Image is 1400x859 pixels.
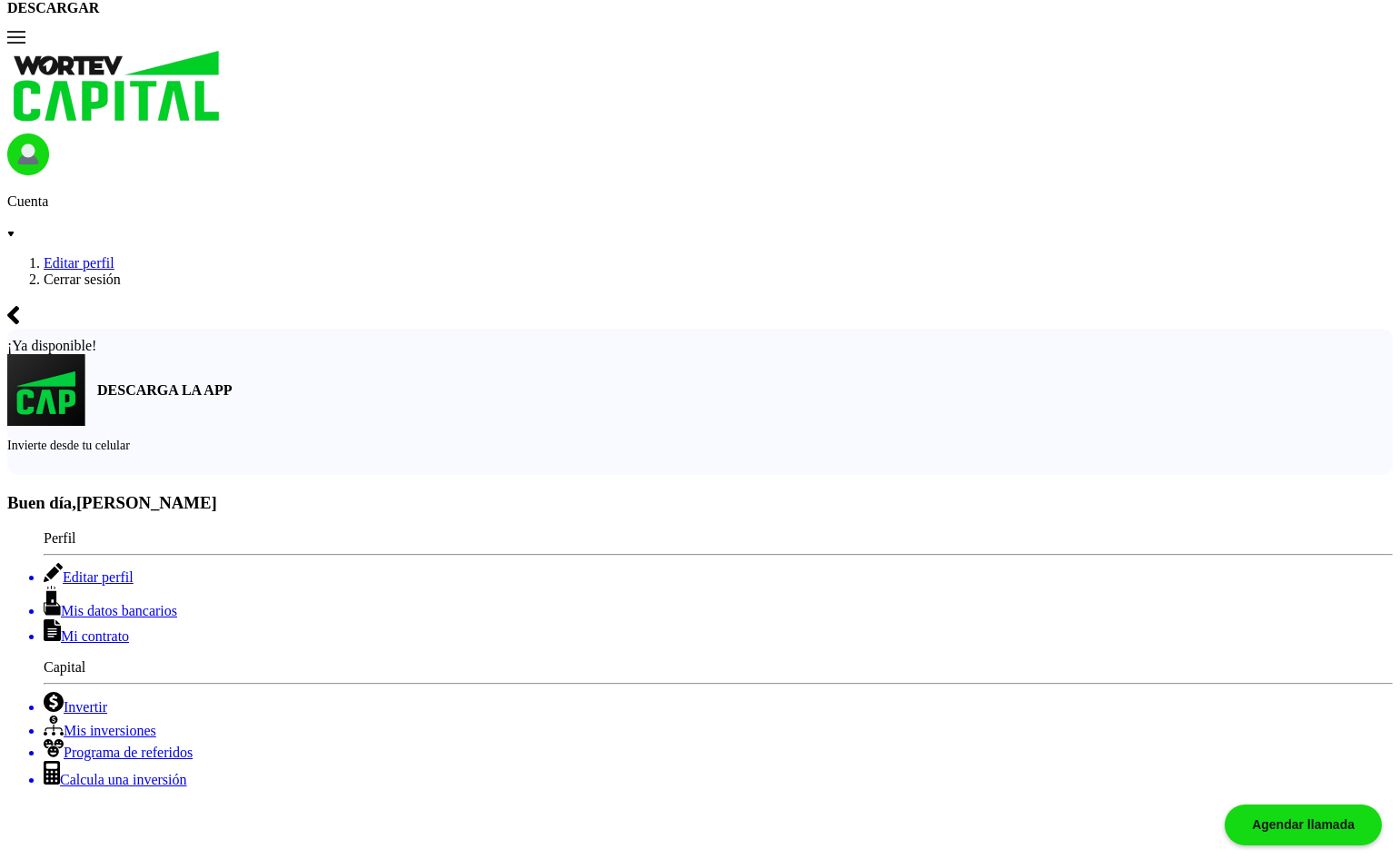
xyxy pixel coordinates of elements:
a: Editar perfil [44,255,114,271]
div: Agendar llamada [1225,805,1382,845]
div: ¡Ya disponible! [7,338,1393,354]
img: editar-icon.952d3147.svg [44,563,63,582]
a: Editar perfil [44,563,1393,586]
p: Invierte desde tu celular [7,439,1393,453]
img: contrato-icon.f2db500c.svg [44,619,61,641]
img: recomiendanos-icon.9b8e9327.svg [44,739,64,757]
img: invertir-icon.b3b967d7.svg [44,692,64,712]
a: Programa de referidos [44,739,1393,761]
h3: Buen día, [7,493,1393,513]
img: app-icon [7,354,88,426]
p: Cuenta [7,193,1393,210]
img: inversiones-icon.6695dc30.svg [44,716,64,736]
img: flecha-regreso [7,306,20,325]
b: [PERSON_NAME] [76,493,217,512]
a: Invertir [44,692,1393,716]
a: Mis inversiones [44,716,1393,739]
a: Mis datos bancarios [44,586,1393,619]
p: DESCARGA LA APP [88,382,232,399]
img: profile-image [7,133,49,175]
li: Cerrar sesión [44,272,1393,288]
img: logo_wortev_capital [7,47,230,130]
img: datos-icon.10cf9172.svg [44,586,61,616]
ul: Perfil [7,530,1393,645]
img: hamburguer-menu2 [7,31,25,44]
img: calculadora-icon.17d418c4.svg [44,761,60,785]
img: icon-down [7,232,15,237]
a: Calcula una inversión [44,761,1393,788]
ul: Capital [7,659,1393,821]
a: Mi contrato [44,619,1393,645]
